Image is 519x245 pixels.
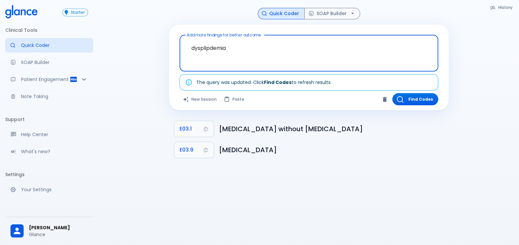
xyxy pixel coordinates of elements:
[174,142,214,158] button: Copy Code E03.9 to clipboard
[5,182,93,197] a: Manage your settings
[180,93,221,105] button: Clears all inputs and results.
[304,8,360,19] button: SOAP Builder
[5,127,93,142] a: Get help from our support team
[29,231,88,238] p: Glance
[5,220,93,242] div: [PERSON_NAME]Glance
[5,112,93,127] li: Support
[21,148,88,155] p: What's new?
[62,9,88,16] button: Starter
[5,38,93,52] a: Moramiz: Find ICD10AM codes instantly
[180,145,193,154] span: E03.9
[174,121,214,137] button: Copy Code E03.1 to clipboard
[184,38,434,58] textarea: dysplipdemia
[392,93,438,105] button: Find Codes
[21,93,88,100] p: Note Taking
[21,186,88,193] p: Your Settings
[487,3,516,12] button: History
[5,144,93,159] div: Recent updates and feature releases
[5,89,93,104] a: Advanced note-taking
[21,76,70,83] p: Patient Engagement
[219,124,443,134] h6: Congenital hypothyroidism without goitre
[5,167,93,182] li: Settings
[21,131,88,138] p: Help Center
[5,22,93,38] li: Clinical Tools
[196,76,332,88] div: The query was updated. Click to refresh results.
[180,124,192,133] span: E03.1
[264,79,292,86] strong: Find Codes
[62,9,93,16] a: Click to view or change your subscription
[258,8,305,19] button: Quick Coder
[380,94,390,104] button: Clear
[21,42,88,49] p: Quick Coder
[68,10,88,15] span: Starter
[5,55,93,70] a: Docugen: Compose a clinical documentation in seconds
[219,145,443,155] h6: Hypothyroidism, unspecified
[5,72,93,87] div: Patient Reports & Referrals
[21,59,88,66] p: SOAP Builder
[221,93,248,105] button: Paste from clipboard
[29,224,88,231] span: [PERSON_NAME]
